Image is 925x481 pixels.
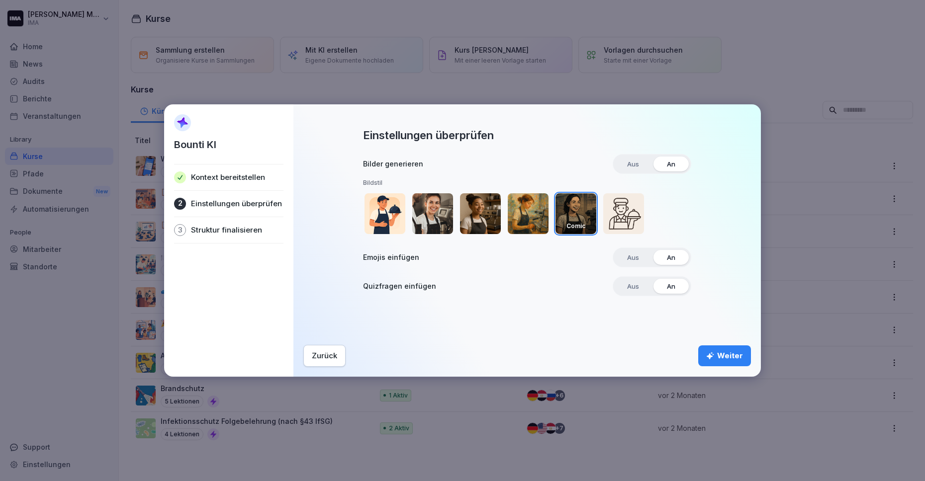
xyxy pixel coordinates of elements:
img: comic [555,193,596,234]
p: Kontext bereitstellen [191,172,265,182]
img: Realistic style [412,193,453,234]
h3: Bilder generieren [363,159,423,169]
span: An [660,279,682,294]
img: Illustration style [365,193,405,234]
div: Weiter [706,350,743,361]
img: Oil painting style [508,193,549,234]
div: 2 [174,198,186,210]
p: Einstellungen überprüfen [191,199,282,209]
p: Bounti KI [174,137,216,152]
button: Zurück [303,345,346,367]
div: 3 [174,224,186,236]
div: Zurück [312,350,337,361]
p: Struktur finalisieren [191,225,262,235]
h3: Quizfragen einfügen [363,281,436,291]
img: Simple outline style [603,193,644,234]
h5: Bildstil [363,179,691,187]
h2: Einstellungen überprüfen [363,128,494,142]
h3: Emojis einfügen [363,252,419,262]
span: Aus [620,157,646,171]
span: An [660,157,682,171]
button: Weiter [698,345,751,366]
span: An [660,250,682,265]
span: Aus [620,250,646,265]
img: 3D style [460,193,501,234]
span: Aus [620,279,646,294]
img: AI Sparkle [174,114,191,131]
